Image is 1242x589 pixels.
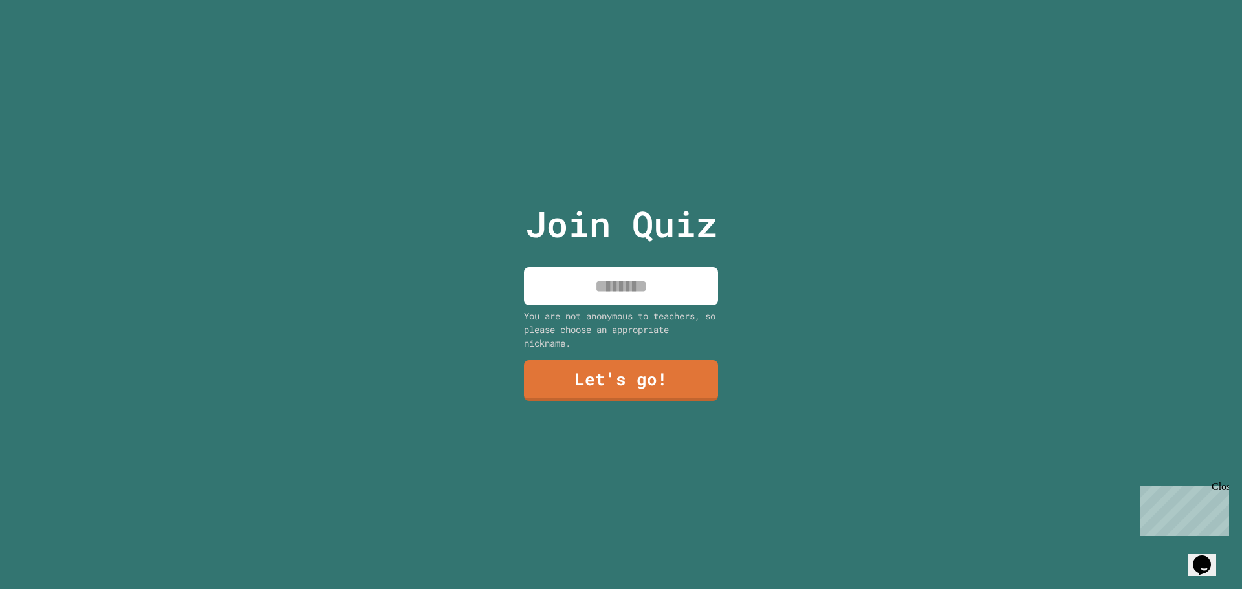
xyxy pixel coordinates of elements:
[525,197,717,251] p: Join Quiz
[1188,537,1229,576] iframe: chat widget
[524,360,718,401] a: Let's go!
[1135,481,1229,536] iframe: chat widget
[5,5,89,82] div: Chat with us now!Close
[524,309,718,350] div: You are not anonymous to teachers, so please choose an appropriate nickname.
